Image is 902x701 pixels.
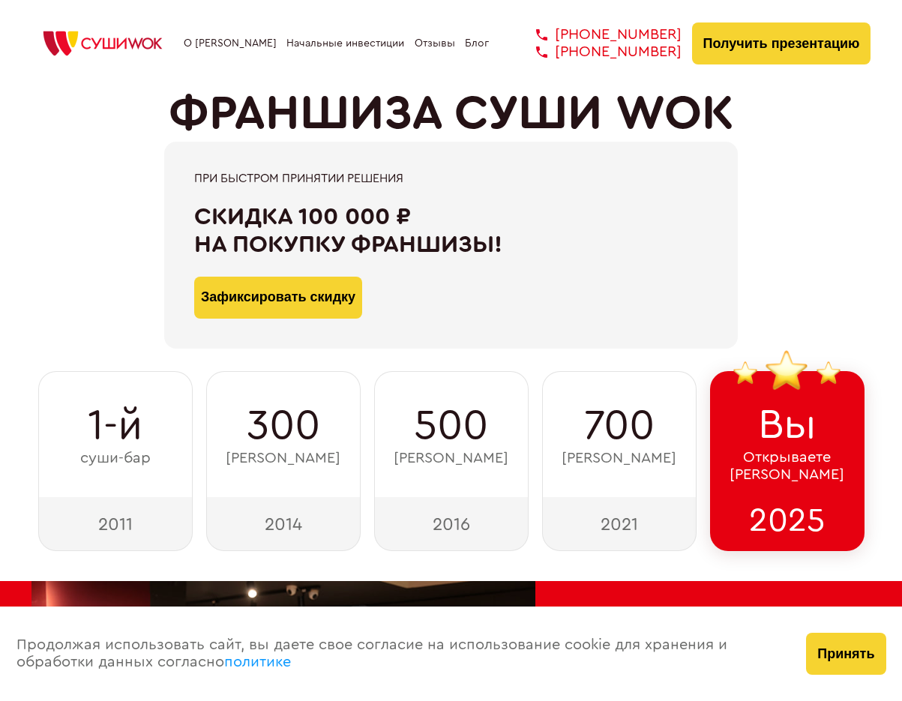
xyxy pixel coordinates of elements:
[542,497,697,551] div: 2021
[226,450,340,467] span: [PERSON_NAME]
[514,43,682,61] a: [PHONE_NUMBER]
[692,22,871,64] button: Получить презентацию
[1,607,792,701] div: Продолжая использовать сайт, вы даете свое согласие на использование cookie для хранения и обрабо...
[31,27,174,60] img: СУШИWOK
[206,497,361,551] div: 2014
[194,203,708,259] div: Скидка 100 000 ₽ на покупку франшизы!
[465,37,489,49] a: Блог
[415,37,455,49] a: Отзывы
[806,633,886,675] button: Принять
[374,497,529,551] div: 2016
[80,450,151,467] span: суши-бар
[169,86,734,142] h1: ФРАНШИЗА СУШИ WOK
[184,37,277,49] a: О [PERSON_NAME]
[247,402,320,450] span: 300
[224,655,291,670] a: политике
[286,37,404,49] a: Начальные инвестиции
[194,277,362,319] button: Зафиксировать скидку
[194,172,708,185] div: При быстром принятии решения
[38,497,193,551] div: 2011
[562,450,676,467] span: [PERSON_NAME]
[710,497,865,551] div: 2025
[88,402,142,450] span: 1-й
[758,401,817,449] span: Вы
[414,402,488,450] span: 500
[584,402,655,450] span: 700
[394,450,508,467] span: [PERSON_NAME]
[730,449,844,484] span: Открываете [PERSON_NAME]
[514,26,682,43] a: [PHONE_NUMBER]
